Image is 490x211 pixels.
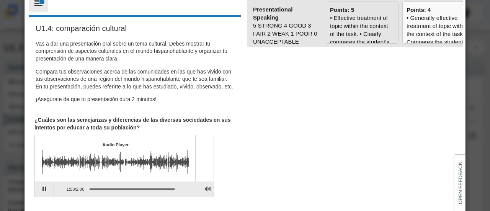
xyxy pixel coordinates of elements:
[407,7,431,13] b: Points: 4
[75,186,76,192] span: /
[330,7,354,13] b: Points: 5
[36,96,234,103] p: ¡Asegúrate de que tu presentación dura 2 minutos!
[36,24,234,33] h3: U1.4: comparación cultural
[35,182,54,197] button: Pause playback
[253,6,292,21] b: Presentational Speaking
[253,21,318,46] div: 5 STRONG 4 GOOD 3 FAIR 2 WEAK 1 POOR 0 UNACCEPTABLE
[103,142,129,148] div: Audio Player
[36,40,234,63] p: Vas a dar una presentación oral sobre un tema cultural. Debes mostrar tu comprensión de aspectos ...
[90,188,175,190] div: Progress
[36,68,234,91] p: Compara tus observaciones acerca de las comunidades en las que has vivido con tus observaciones d...
[76,186,85,192] span: 2:00
[202,182,214,197] button: Adjust Volume
[67,186,75,192] span: 1:58
[29,15,241,208] div: Assessment items
[34,116,230,131] b: ¿Cuáles son las semejanzas y diferencias de las diversas sociedades en sus intentos por educar a ...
